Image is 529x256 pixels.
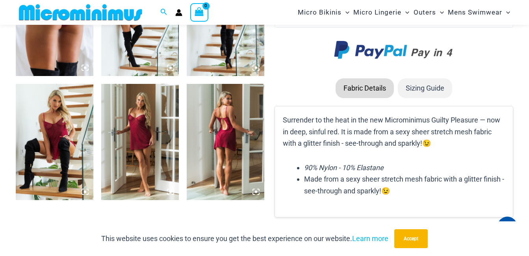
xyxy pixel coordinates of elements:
span: Micro Bikinis [298,2,342,22]
img: MM SHOP LOGO FLAT [16,4,145,21]
span: Menu Toggle [401,2,409,22]
li: Made from a sexy sheer stretch mesh fabric with a glitter finish - see-through and sparkly! [304,173,505,197]
span: Menu Toggle [502,2,510,22]
button: Accept [394,229,428,248]
img: Guilty Pleasures Red 1260 Slip [101,84,179,200]
img: Guilty Pleasures Red 1260 Slip 6045 Thong [16,84,93,200]
nav: Site Navigation [295,1,513,24]
a: View Shopping Cart, empty [190,3,208,21]
span: Menu Toggle [436,2,444,22]
a: Micro LingerieMenu ToggleMenu Toggle [351,2,411,22]
a: Mens SwimwearMenu ToggleMenu Toggle [446,2,512,22]
a: Learn more [352,234,388,243]
a: OutersMenu ToggleMenu Toggle [412,2,446,22]
em: 90% Nylon - 10% Elastane [304,163,384,172]
p: This website uses cookies to ensure you get the best experience on our website. [101,233,388,245]
a: Search icon link [160,7,167,17]
span: Mens Swimwear [448,2,502,22]
img: Guilty Pleasures Red 1260 Slip [187,84,264,200]
span: 😉 [381,187,390,195]
li: Fabric Details [336,78,394,98]
a: Micro BikinisMenu ToggleMenu Toggle [296,2,351,22]
span: Outers [414,2,436,22]
p: Surrender to the heat in the new Microminimus Guilty Pleasure — now in deep, sinful red. It is ma... [283,114,505,149]
span: Menu Toggle [342,2,349,22]
span: Micro Lingerie [353,2,401,22]
li: Sizing Guide [398,78,452,98]
a: Account icon link [175,9,182,16]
